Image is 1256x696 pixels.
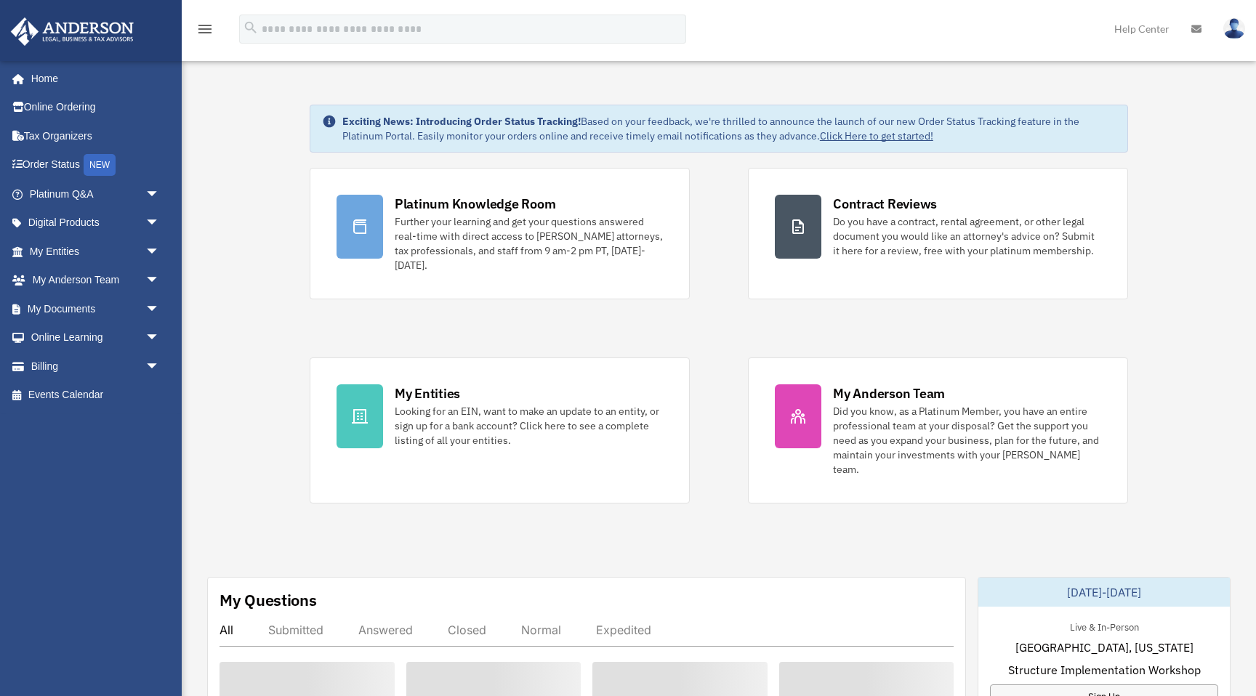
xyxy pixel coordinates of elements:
[145,179,174,209] span: arrow_drop_down
[10,237,182,266] a: My Entitiesarrow_drop_down
[10,179,182,209] a: Platinum Q&Aarrow_drop_down
[145,323,174,353] span: arrow_drop_down
[145,352,174,381] span: arrow_drop_down
[84,154,116,176] div: NEW
[220,623,233,637] div: All
[1015,639,1193,656] span: [GEOGRAPHIC_DATA], [US_STATE]
[10,294,182,323] a: My Documentsarrow_drop_down
[310,357,690,503] a: My Entities Looking for an EIN, want to make an update to an entity, or sign up for a bank accoun...
[448,623,486,637] div: Closed
[268,623,323,637] div: Submitted
[596,623,651,637] div: Expedited
[342,114,1116,143] div: Based on your feedback, we're thrilled to announce the launch of our new Order Status Tracking fe...
[10,323,182,352] a: Online Learningarrow_drop_down
[310,168,690,299] a: Platinum Knowledge Room Further your learning and get your questions answered real-time with dire...
[1008,661,1201,679] span: Structure Implementation Workshop
[10,64,174,93] a: Home
[833,384,945,402] div: My Anderson Team
[342,115,581,128] strong: Exciting News: Introducing Order Status Tracking!
[220,589,317,611] div: My Questions
[10,381,182,410] a: Events Calendar
[243,20,259,36] i: search
[145,294,174,324] span: arrow_drop_down
[145,237,174,267] span: arrow_drop_down
[358,623,413,637] div: Answered
[978,578,1230,607] div: [DATE]-[DATE]
[145,266,174,296] span: arrow_drop_down
[395,195,556,213] div: Platinum Knowledge Room
[196,25,214,38] a: menu
[395,404,663,448] div: Looking for an EIN, want to make an update to an entity, or sign up for a bank account? Click her...
[10,150,182,180] a: Order StatusNEW
[1223,18,1245,39] img: User Pic
[196,20,214,38] i: menu
[748,168,1128,299] a: Contract Reviews Do you have a contract, rental agreement, or other legal document you would like...
[833,195,937,213] div: Contract Reviews
[833,214,1101,258] div: Do you have a contract, rental agreement, or other legal document you would like an attorney's ad...
[1058,618,1151,634] div: Live & In-Person
[10,266,182,295] a: My Anderson Teamarrow_drop_down
[521,623,561,637] div: Normal
[10,121,182,150] a: Tax Organizers
[10,93,182,122] a: Online Ordering
[395,214,663,272] div: Further your learning and get your questions answered real-time with direct access to [PERSON_NAM...
[748,357,1128,503] a: My Anderson Team Did you know, as a Platinum Member, you have an entire professional team at your...
[833,404,1101,477] div: Did you know, as a Platinum Member, you have an entire professional team at your disposal? Get th...
[7,17,138,46] img: Anderson Advisors Platinum Portal
[10,209,182,238] a: Digital Productsarrow_drop_down
[145,209,174,238] span: arrow_drop_down
[820,129,933,142] a: Click Here to get started!
[10,352,182,381] a: Billingarrow_drop_down
[395,384,460,402] div: My Entities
